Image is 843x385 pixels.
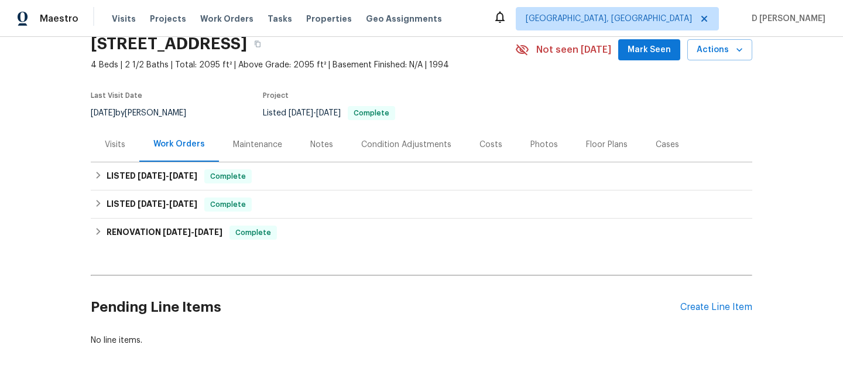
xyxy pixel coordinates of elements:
div: Work Orders [153,138,205,150]
h2: Pending Line Items [91,280,680,335]
div: by [PERSON_NAME] [91,106,200,120]
span: Maestro [40,13,78,25]
h6: LISTED [107,197,197,212]
h6: RENOVATION [107,226,222,240]
button: Mark Seen [618,39,680,61]
span: Work Orders [200,13,253,25]
span: Complete [205,171,251,182]
span: [DATE] [138,172,166,180]
div: Notes [310,139,333,151]
h6: LISTED [107,169,197,183]
button: Copy Address [247,33,268,54]
span: [DATE] [316,109,341,117]
span: [DATE] [163,228,191,236]
span: Projects [150,13,186,25]
div: No line items. [91,335,752,346]
span: Complete [231,227,276,239]
span: [DATE] [289,109,313,117]
div: Costs [479,139,502,151]
div: RENOVATION [DATE]-[DATE]Complete [91,219,752,247]
h2: [STREET_ADDRESS] [91,38,247,50]
button: Actions [687,39,752,61]
span: [DATE] [169,172,197,180]
span: - [138,200,197,208]
span: - [289,109,341,117]
span: - [163,228,222,236]
span: Project [263,92,289,99]
span: Not seen [DATE] [536,44,611,56]
div: Photos [530,139,558,151]
span: - [138,172,197,180]
div: Maintenance [233,139,282,151]
div: LISTED [DATE]-[DATE]Complete [91,190,752,219]
div: Condition Adjustments [361,139,451,151]
div: Cases [656,139,679,151]
span: Listed [263,109,395,117]
div: LISTED [DATE]-[DATE]Complete [91,162,752,190]
span: [DATE] [194,228,222,236]
span: Last Visit Date [91,92,142,99]
div: Create Line Item [680,302,752,313]
span: [DATE] [138,200,166,208]
div: Floor Plans [586,139,628,151]
span: D [PERSON_NAME] [747,13,825,25]
span: Tasks [268,15,292,23]
span: Mark Seen [628,43,671,57]
span: Complete [205,199,251,210]
span: [DATE] [91,109,115,117]
span: Properties [306,13,352,25]
div: Visits [105,139,125,151]
span: [GEOGRAPHIC_DATA], [GEOGRAPHIC_DATA] [526,13,692,25]
span: Visits [112,13,136,25]
span: 4 Beds | 2 1/2 Baths | Total: 2095 ft² | Above Grade: 2095 ft² | Basement Finished: N/A | 1994 [91,59,515,71]
span: Geo Assignments [366,13,442,25]
span: Actions [697,43,743,57]
span: Complete [349,110,394,117]
span: [DATE] [169,200,197,208]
